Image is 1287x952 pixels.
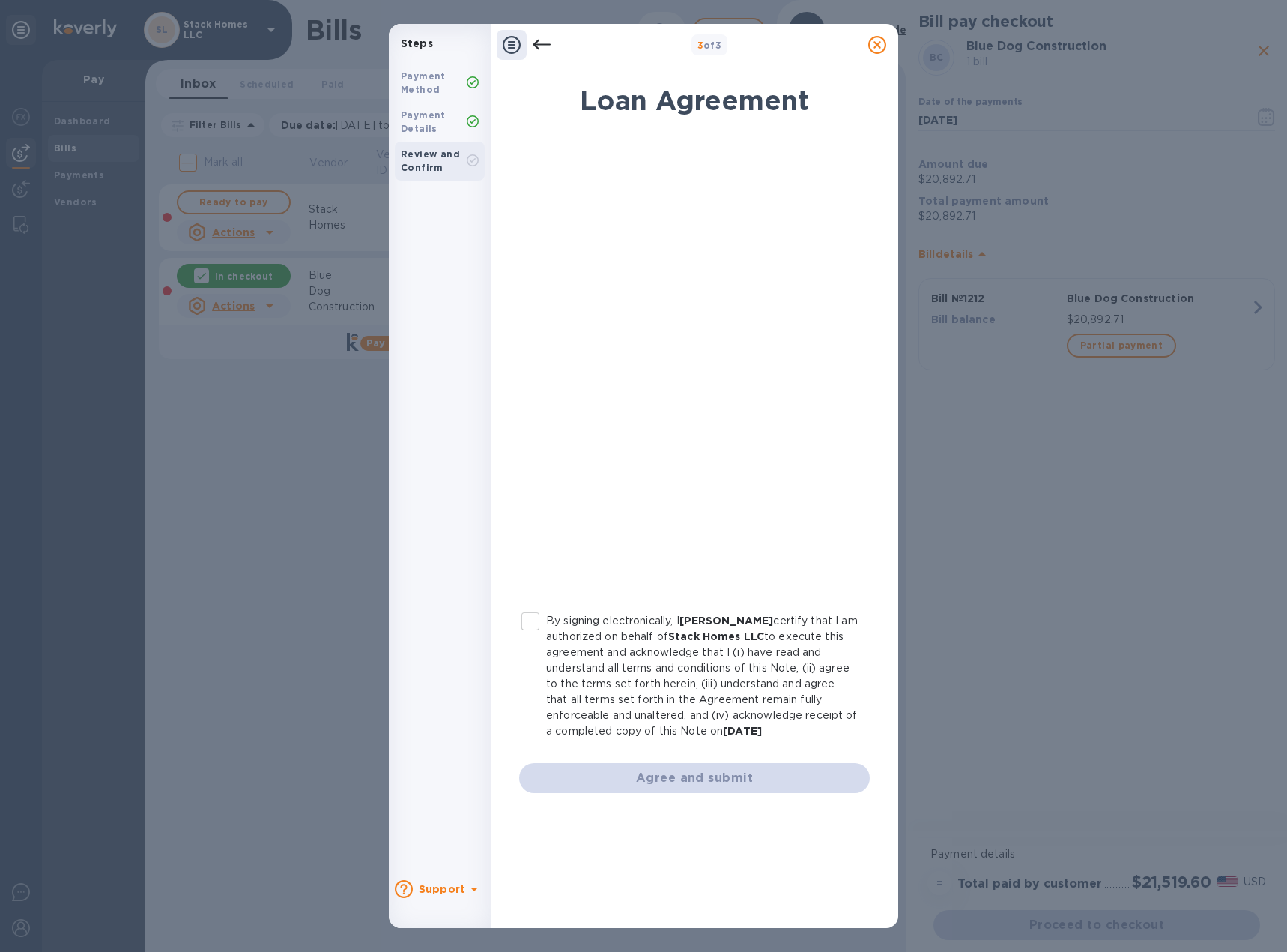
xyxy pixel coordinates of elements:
[697,40,703,51] span: 3
[401,37,433,49] b: Steps
[580,84,809,117] b: Loan Agreement
[546,613,858,739] p: By signing electronically, I certify that I am authorized on behalf of to execute this agreement ...
[679,615,774,627] b: [PERSON_NAME]
[723,725,762,737] b: [DATE]
[697,40,722,51] b: of 3
[419,883,465,895] b: Support
[401,109,446,134] b: Payment Details
[401,148,460,173] b: Review and Confirm
[668,630,764,642] b: Stack Homes LLC
[401,70,446,95] b: Payment Method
